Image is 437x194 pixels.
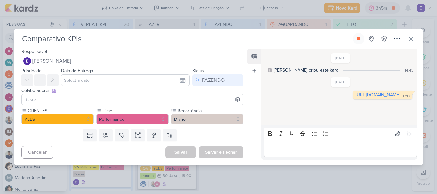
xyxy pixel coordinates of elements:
[403,94,410,99] div: 12:13
[21,114,94,124] button: YEES
[61,68,93,74] label: Data de Entrega
[21,68,42,74] label: Prioridade
[27,107,94,114] label: CLIENTES
[21,87,243,94] div: Colaboradores
[21,55,243,67] button: [PERSON_NAME]
[356,36,361,41] div: Parar relógio
[192,68,204,74] label: Status
[264,128,417,140] div: Editor toolbar
[405,67,414,73] div: 14:43
[21,146,53,159] button: Cancelar
[20,33,352,44] input: Kard Sem Título
[177,107,243,114] label: Recorrência
[192,74,243,86] button: FAZENDO
[171,114,243,124] button: Diário
[264,140,417,157] div: Editor editing area: main
[23,96,242,103] input: Buscar
[274,67,338,74] div: [PERSON_NAME] criou este kard
[23,57,31,65] img: Eduardo Quaresma
[102,107,169,114] label: Time
[32,57,71,65] span: [PERSON_NAME]
[61,74,190,86] input: Select a date
[96,114,169,124] button: Performance
[21,49,47,54] label: Responsável
[356,92,400,97] a: [URL][DOMAIN_NAME]
[202,76,225,84] div: FAZENDO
